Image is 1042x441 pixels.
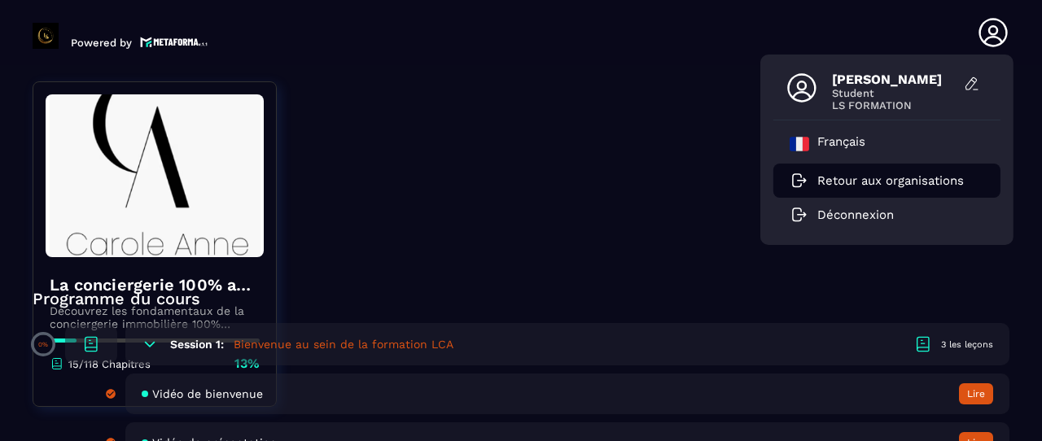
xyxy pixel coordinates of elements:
[817,134,865,154] p: Français
[790,173,964,188] a: Retour aux organisations
[832,72,954,87] span: [PERSON_NAME]
[33,23,59,49] img: logo-branding
[50,273,260,296] h4: La conciergerie 100% automatisée
[68,358,151,370] p: 15/118 Chapitres
[152,387,263,400] span: Vidéo de bienvenue
[50,304,260,330] p: Découvrez les fondamentaux de la conciergerie immobilière 100% automatisée. Cette formation est c...
[33,287,1009,310] p: Programme du cours
[817,173,964,188] p: Retour aux organisations
[817,207,894,222] p: Déconnexion
[832,99,954,111] span: LS FORMATION
[959,383,993,404] button: Lire
[38,341,48,348] p: 0%
[71,37,132,49] p: Powered by
[46,94,264,257] img: banner
[832,87,954,99] span: Student
[140,35,208,49] img: logo
[941,338,993,351] div: 3 les leçons
[170,338,224,351] h6: Session 1:
[234,336,453,352] h5: Bienvenue au sein de la formation LCA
